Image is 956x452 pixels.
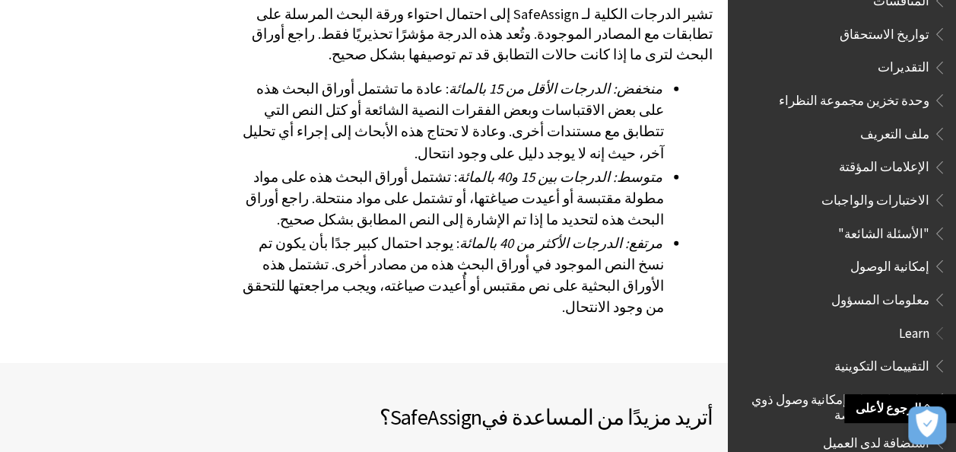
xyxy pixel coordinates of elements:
[834,353,929,374] span: التقييمات التكوينية
[838,221,929,241] span: "الأسئلة الشائعة"
[15,401,713,433] h2: أتريد مزيدًا من المساعدة في ؟
[459,234,662,252] span: مرتفع: الدرجات الأكثر من 40 بالمائة
[390,403,481,431] span: SafeAssign
[831,287,929,307] span: معلومات المسؤول
[823,430,929,450] span: استضافة لدى العميل
[878,55,929,75] span: التقديرات
[860,121,929,142] span: ملف التعريف
[899,320,929,341] span: Learn
[240,167,664,231] li: : تشتمل أوراق البحث هذه على مواد مطولة مقتبسة أو أعيدت صياغتها، أو تشتمل على مواد منتحلة. راجع أو...
[850,253,929,274] span: إمكانية الوصول
[908,406,946,444] button: فتح التفضيلات
[457,168,662,186] span: متوسط: الدرجات بين 15 و40 بالمائة
[821,187,929,208] span: الاختبارات والواجبات
[240,78,664,164] li: : عادة ما تشتمل أوراق البحث هذه على بعض الاقتباسات وبعض الفقرات النصية الشائعة أو كتل النص التي ت...
[240,5,713,65] p: تشير الدرجات الكلية لـ SafeAssign إلى احتمال احتواء ورقة البحث المرسلة على تطابقات مع المصادر الم...
[449,80,662,97] span: منخفض: الدرجات الأقل من 15 بالمائة
[839,154,929,175] span: الإعلامات المؤقتة
[240,233,664,318] li: : يوجد احتمال كبير جدًا بأن يكون تم نسخ النص الموجود في أوراق البحث هذه من مصادر أخرى. تشتمل هذه ...
[746,387,929,422] span: نظرة عامة على إمكانية وصول ذوي الاحتياجات الخاصة
[844,394,956,422] a: الرجوع لأعلى
[779,88,929,108] span: وحدة تخزين مجموعة النظراء
[840,21,929,42] span: تواريخ الاستحقاق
